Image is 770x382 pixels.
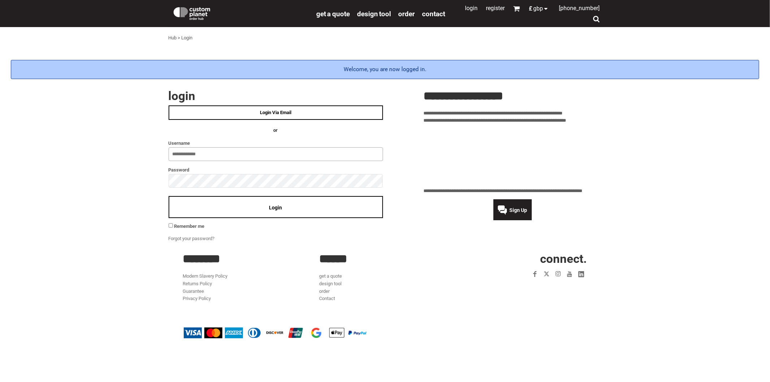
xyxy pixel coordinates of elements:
span: order [398,10,415,18]
span: get a quote [317,10,350,18]
img: PayPal [348,331,366,335]
div: > [178,34,180,42]
a: design tool [357,9,391,18]
a: Login Via Email [169,105,383,120]
a: design tool [319,281,342,286]
a: Forgot your password? [169,236,215,241]
span: [PHONE_NUMBER] [559,5,600,12]
span: Sign Up [510,207,527,213]
img: Apple Pay [328,327,346,338]
a: get a quote [317,9,350,18]
a: Returns Policy [183,281,212,286]
div: Login [182,34,193,42]
span: design tool [357,10,391,18]
img: Google Pay [307,327,325,338]
div: Welcome, you are now logged in. [11,60,759,79]
span: Remember me [174,223,204,229]
a: order [398,9,415,18]
a: Login [465,5,478,12]
h2: CONNECT. [455,253,587,265]
a: order [319,288,330,294]
span: Login [269,205,282,210]
span: Contact [422,10,445,18]
img: Mastercard [204,327,222,338]
img: China UnionPay [287,327,305,338]
span: £ [529,6,534,12]
a: Contact [422,9,445,18]
a: Privacy Policy [183,296,211,301]
img: Discover [266,327,284,338]
h4: OR [169,127,383,134]
h2: Login [169,90,383,102]
input: Remember me [169,223,173,228]
img: Visa [184,327,202,338]
img: Diners Club [245,327,264,338]
iframe: Customer reviews powered by Trustpilot [487,284,587,293]
iframe: Customer reviews powered by Trustpilot [424,129,602,183]
img: Custom Planet [172,5,212,20]
a: Modern Slavery Policy [183,273,228,279]
a: Custom Planet [169,2,313,23]
a: Contact [319,296,335,301]
label: Username [169,139,383,147]
img: American Express [225,327,243,338]
span: GBP [534,6,543,12]
a: Hub [169,35,177,40]
span: Login Via Email [260,110,291,115]
a: get a quote [319,273,342,279]
a: Register [486,5,505,12]
a: Guarantee [183,288,204,294]
label: Password [169,166,383,174]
